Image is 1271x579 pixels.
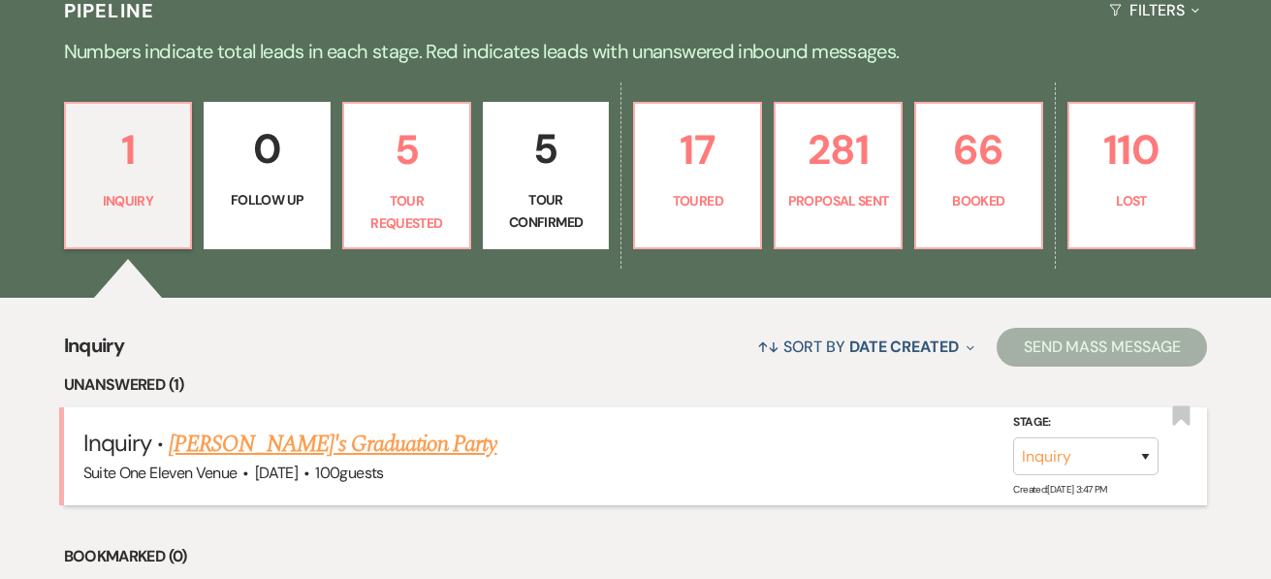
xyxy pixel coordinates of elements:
[914,102,1043,249] a: 66Booked
[774,102,903,249] a: 281Proposal Sent
[928,117,1030,182] p: 66
[216,189,318,210] p: Follow Up
[255,463,298,483] span: [DATE]
[749,321,982,372] button: Sort By Date Created
[64,331,125,372] span: Inquiry
[64,102,193,249] a: 1Inquiry
[64,372,1208,398] li: Unanswered (1)
[928,190,1030,211] p: Booked
[787,117,889,182] p: 281
[83,463,238,483] span: Suite One Eleven Venue
[342,102,471,249] a: 5Tour Requested
[356,190,458,234] p: Tour Requested
[757,337,780,357] span: ↑↓
[64,544,1208,569] li: Bookmarked (0)
[169,427,496,462] a: [PERSON_NAME]'s Graduation Party
[1013,412,1159,434] label: Stage:
[356,117,458,182] p: 5
[495,189,597,233] p: Tour Confirmed
[495,116,597,181] p: 5
[83,428,151,458] span: Inquiry
[1081,190,1183,211] p: Lost
[78,190,179,211] p: Inquiry
[633,102,762,249] a: 17Toured
[997,328,1208,367] button: Send Mass Message
[216,116,318,181] p: 0
[315,463,383,483] span: 100 guests
[849,337,959,357] span: Date Created
[647,190,748,211] p: Toured
[204,102,331,249] a: 0Follow Up
[787,190,889,211] p: Proposal Sent
[1067,102,1196,249] a: 110Lost
[483,102,610,249] a: 5Tour Confirmed
[647,117,748,182] p: 17
[1081,117,1183,182] p: 110
[78,117,179,182] p: 1
[1013,483,1106,496] span: Created: [DATE] 3:47 PM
